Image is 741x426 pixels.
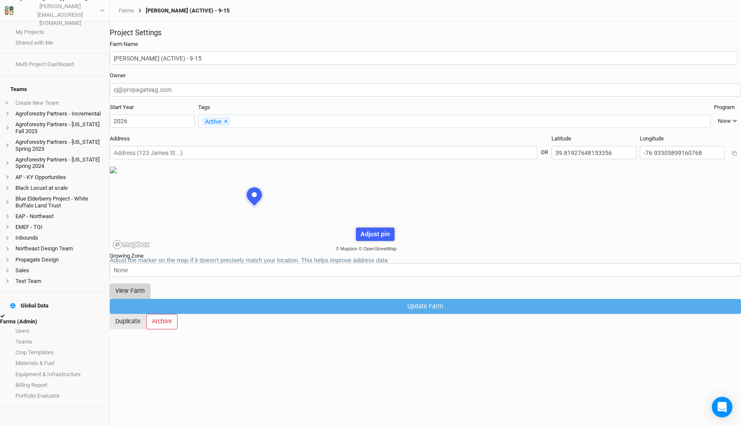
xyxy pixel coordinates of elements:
[146,314,178,329] button: Archive
[551,146,636,159] input: Latitude
[198,103,210,111] label: Tags
[714,103,735,111] label: Program
[640,146,725,159] input: Longitude
[5,100,8,106] span: +
[110,40,138,48] label: Farm Name
[356,228,394,241] div: Adjust pin
[110,28,741,37] h2: Project Settings
[110,314,146,329] button: Duplicate
[112,240,150,250] a: Mapbox logo
[358,246,397,251] a: © OpenStreetMap
[714,115,741,128] button: None
[221,116,230,126] button: Remove
[110,283,151,298] button: View Farm
[712,397,732,417] div: Open Intercom Messenger
[110,83,741,97] input: cj@propagateag.com
[10,302,48,309] div: Global Data
[110,52,738,65] input: Project/Farm Name
[20,2,100,27] div: [PERSON_NAME][EMAIL_ADDRESS][DOMAIN_NAME]
[640,135,664,143] label: Longitude
[110,263,741,277] input: None
[119,7,134,14] a: Farms
[718,117,731,125] div: None
[110,135,130,143] label: Address
[110,146,537,159] input: Address (123 James St...)
[336,246,357,251] a: © Mapbox
[110,299,741,314] button: Update Farm
[134,7,229,14] div: [PERSON_NAME] (ACTIVE) - 9-15
[110,252,144,260] label: Growing Zone
[541,142,548,156] div: OR
[110,72,126,79] label: Owner
[5,81,104,98] h4: Teams
[224,118,227,125] span: ×
[728,147,741,160] button: Copy
[110,115,195,128] input: Start Year
[551,135,571,143] label: Latitude
[110,103,134,111] label: Start Year
[202,117,230,126] div: Active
